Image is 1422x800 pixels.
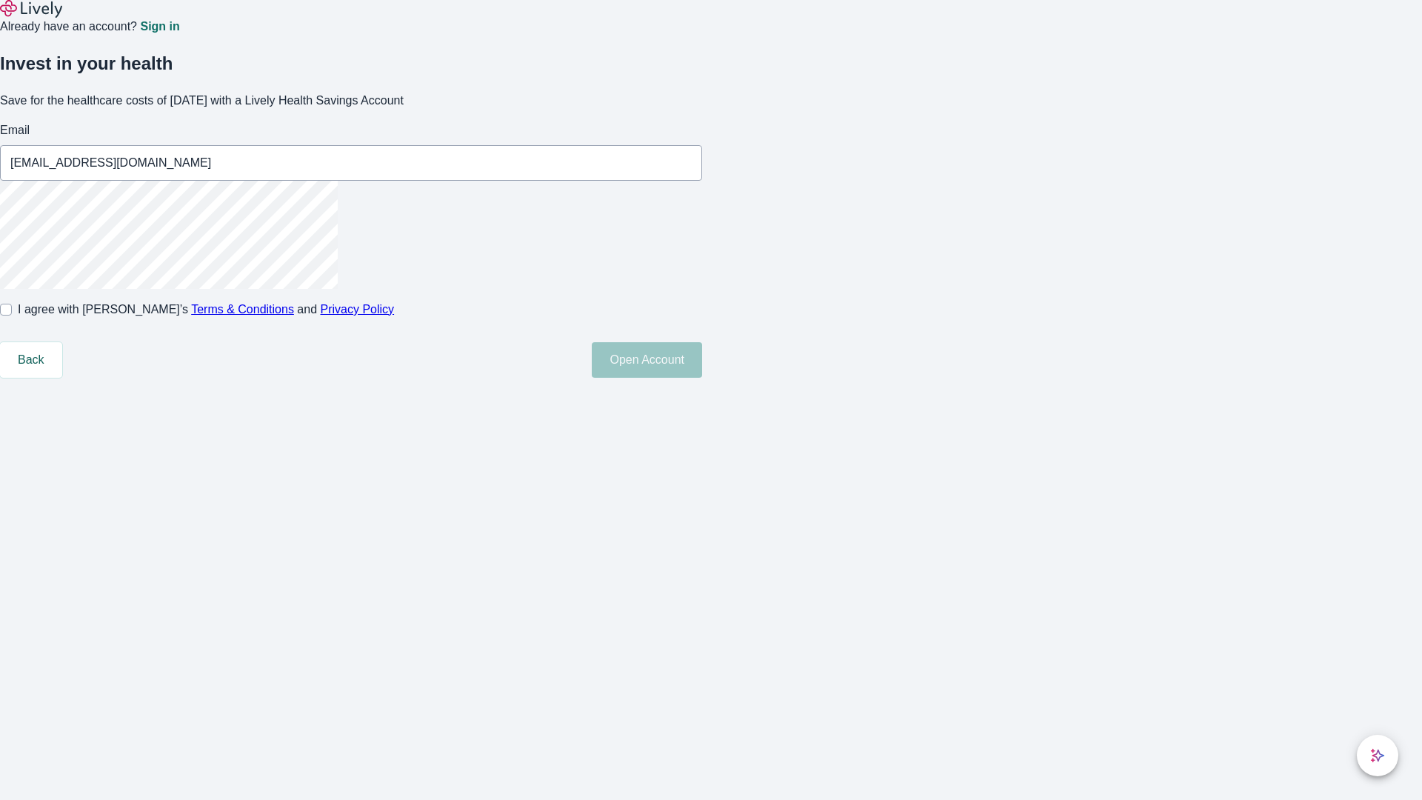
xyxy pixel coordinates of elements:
[321,303,395,316] a: Privacy Policy
[140,21,179,33] a: Sign in
[191,303,294,316] a: Terms & Conditions
[18,301,394,319] span: I agree with [PERSON_NAME]’s and
[1370,748,1385,763] svg: Lively AI Assistant
[1357,735,1398,776] button: chat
